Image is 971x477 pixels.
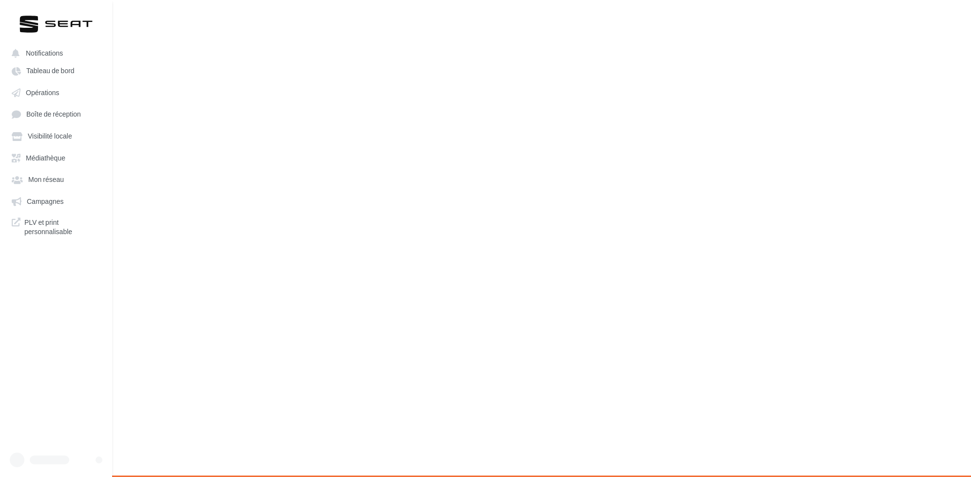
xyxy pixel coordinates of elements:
[6,61,106,79] a: Tableau de bord
[26,49,63,57] span: Notifications
[26,88,59,97] span: Opérations
[6,105,106,123] a: Boîte de réception
[6,83,106,101] a: Opérations
[6,214,106,240] a: PLV et print personnalisable
[24,218,100,237] span: PLV et print personnalisable
[6,192,106,210] a: Campagnes
[28,176,64,184] span: Mon réseau
[6,170,106,188] a: Mon réseau
[26,154,65,162] span: Médiathèque
[6,127,106,144] a: Visibilité locale
[26,110,81,119] span: Boîte de réception
[26,67,75,75] span: Tableau de bord
[27,197,64,205] span: Campagnes
[6,149,106,166] a: Médiathèque
[28,132,72,140] span: Visibilité locale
